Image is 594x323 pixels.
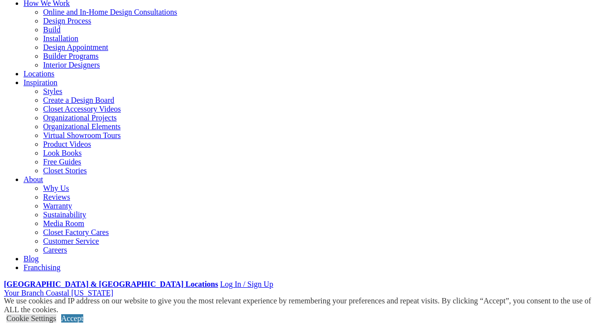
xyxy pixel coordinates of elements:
[24,175,43,184] a: About
[43,96,114,104] a: Create a Design Board
[43,228,109,236] a: Closet Factory Cares
[43,210,86,219] a: Sustainability
[43,193,70,201] a: Reviews
[43,8,177,16] a: Online and In-Home Design Consultations
[24,254,39,263] a: Blog
[43,140,91,148] a: Product Videos
[24,263,61,272] a: Franchising
[43,114,117,122] a: Organizational Projects
[43,184,69,192] a: Why Us
[4,289,113,297] a: Your Branch Coastal [US_STATE]
[46,289,113,297] span: Coastal [US_STATE]
[43,237,99,245] a: Customer Service
[43,202,72,210] a: Warranty
[43,61,100,69] a: Interior Designers
[6,314,56,323] a: Cookie Settings
[24,69,54,78] a: Locations
[43,158,81,166] a: Free Guides
[4,297,594,314] div: We use cookies and IP address on our website to give you the most relevant experience by remember...
[43,246,67,254] a: Careers
[4,280,218,288] a: [GEOGRAPHIC_DATA] & [GEOGRAPHIC_DATA] Locations
[43,166,87,175] a: Closet Stories
[43,105,121,113] a: Closet Accessory Videos
[43,25,61,34] a: Build
[43,17,91,25] a: Design Process
[4,289,44,297] span: Your Branch
[24,78,57,87] a: Inspiration
[43,43,108,51] a: Design Appointment
[43,34,78,43] a: Installation
[43,219,84,228] a: Media Room
[43,52,98,60] a: Builder Programs
[43,149,82,157] a: Look Books
[43,87,62,95] a: Styles
[43,122,120,131] a: Organizational Elements
[61,314,83,323] a: Accept
[43,131,121,139] a: Virtual Showroom Tours
[220,280,273,288] a: Log In / Sign Up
